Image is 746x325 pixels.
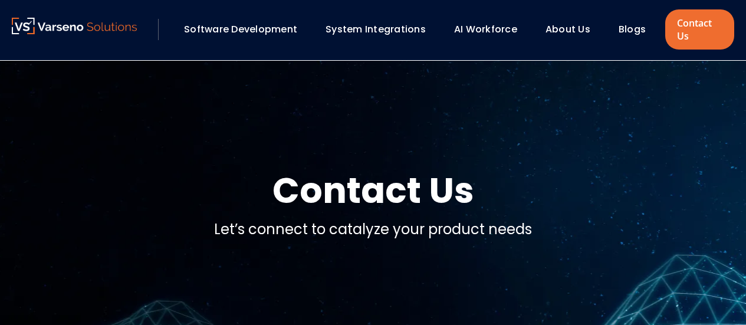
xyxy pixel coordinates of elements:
[545,22,590,36] a: About Us
[272,167,474,214] h1: Contact Us
[540,19,607,40] div: About Us
[613,19,662,40] div: Blogs
[12,18,137,34] img: Varseno Solutions – Product Engineering & IT Services
[214,219,532,240] p: Let’s connect to catalyze your product needs
[326,22,426,36] a: System Integrations
[448,19,534,40] div: AI Workforce
[184,22,297,36] a: Software Development
[454,22,517,36] a: AI Workforce
[12,18,137,41] a: Varseno Solutions – Product Engineering & IT Services
[178,19,314,40] div: Software Development
[665,9,734,50] a: Contact Us
[619,22,646,36] a: Blogs
[320,19,442,40] div: System Integrations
